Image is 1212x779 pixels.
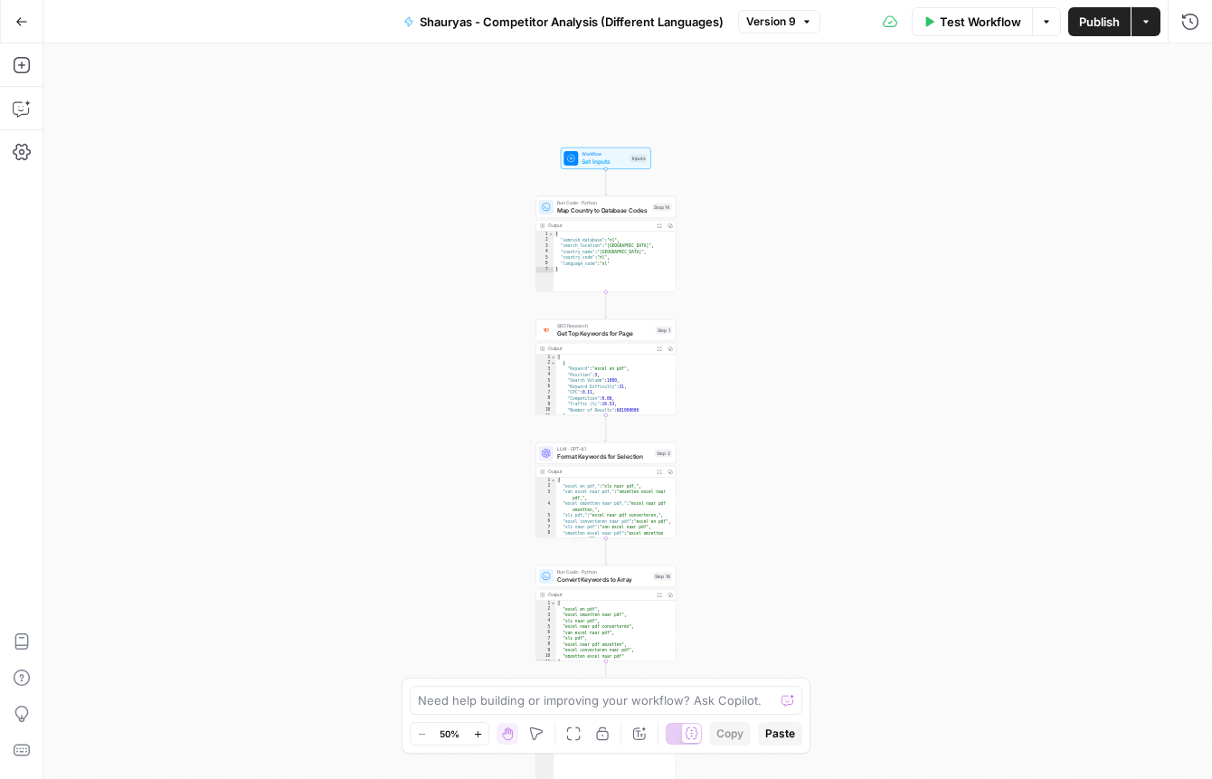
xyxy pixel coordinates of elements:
[557,575,649,584] span: Convert Keywords to Array
[758,722,802,746] button: Paste
[551,478,556,484] span: Toggle code folding, rows 1 through 11
[542,327,551,335] img: ey5lt04xp3nqzrimtu8q5fsyor3u
[656,326,672,334] div: Step 1
[551,355,556,361] span: Toggle code folding, rows 1 through 92
[709,722,751,746] button: Copy
[536,478,556,484] div: 1
[557,568,649,575] span: Run Code · Python
[604,292,607,318] g: Edge from step_14 to step_1
[940,13,1021,31] span: Test Workflow
[536,641,556,648] div: 8
[536,501,556,513] div: 4
[1079,13,1120,31] span: Publish
[536,255,554,261] div: 5
[604,538,607,565] g: Edge from step_2 to step_16
[536,413,556,420] div: 11
[536,261,554,267] div: 6
[536,237,554,243] div: 2
[536,660,556,666] div: 11
[536,395,556,402] div: 8
[536,624,556,631] div: 5
[536,243,554,250] div: 3
[548,468,651,475] div: Output
[536,606,556,613] div: 2
[551,360,556,366] span: Toggle code folding, rows 2 through 11
[765,726,795,742] span: Paste
[653,572,672,580] div: Step 16
[535,196,676,292] div: Run Code · PythonMap Country to Database CodesStep 14Output{ "semrush_database":"nl", "search_loc...
[535,442,676,538] div: LLM · GPT-4.1Format Keywords for SelectionStep 2Output{ "excel en pdf,":"xls naar pdf,", "van exc...
[557,328,652,337] span: Get Top Keywords for Page
[536,648,556,654] div: 9
[536,653,556,660] div: 10
[536,402,556,408] div: 9
[557,451,651,461] span: Format Keywords for Selection
[536,513,556,519] div: 5
[551,601,556,607] span: Toggle code folding, rows 1 through 11
[536,355,556,361] div: 1
[548,232,554,238] span: Toggle code folding, rows 1 through 7
[536,249,554,255] div: 4
[536,483,556,489] div: 2
[536,407,556,413] div: 10
[536,518,556,525] div: 6
[536,384,556,390] div: 6
[548,345,651,352] div: Output
[536,378,556,385] div: 5
[420,13,724,31] span: Shauryas - Competitor Analysis (Different Languages)
[536,232,554,238] div: 1
[604,661,607,688] g: Edge from step_16 to step_3
[536,630,556,636] div: 6
[536,372,556,378] div: 4
[1068,7,1131,36] button: Publish
[557,322,652,329] span: SEO Research
[536,489,556,501] div: 3
[912,7,1032,36] button: Test Workflow
[557,199,649,206] span: Run Code · Python
[535,319,676,415] div: SEO ResearchGet Top Keywords for PageStep 1Output[ { "Keyword":"excel en pdf", "Position":3, "Sea...
[557,445,651,452] span: LLM · GPT-4.1
[557,205,649,214] span: Map Country to Database Codes
[536,360,556,366] div: 2
[536,618,556,624] div: 4
[548,222,651,229] div: Output
[440,727,459,741] span: 50%
[536,366,556,373] div: 3
[536,530,556,542] div: 8
[536,601,556,607] div: 1
[536,390,556,396] div: 7
[655,449,672,457] div: Step 2
[604,169,607,195] g: Edge from start to step_14
[536,613,556,619] div: 3
[746,14,796,30] span: Version 9
[393,7,734,36] button: Shauryas - Competitor Analysis (Different Languages)
[535,147,676,169] div: WorkflowSet InputsInputs
[716,726,743,742] span: Copy
[604,415,607,442] g: Edge from step_1 to step_2
[582,150,627,157] span: Workflow
[652,203,672,211] div: Step 14
[630,154,648,162] div: Inputs
[535,565,676,661] div: Run Code · PythonConvert Keywords to ArrayStep 16Output[ "excel en pdf", "excel omzetten naar pdf...
[548,591,651,598] div: Output
[536,525,556,531] div: 7
[738,10,820,33] button: Version 9
[582,157,627,166] span: Set Inputs
[536,636,556,642] div: 7
[536,267,554,273] div: 7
